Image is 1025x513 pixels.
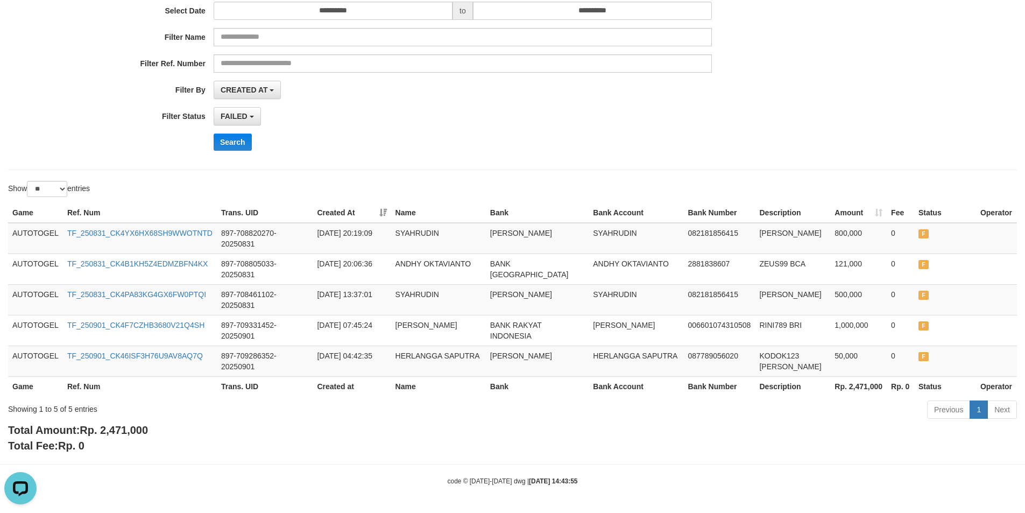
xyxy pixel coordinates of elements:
th: Ref. Num [63,376,217,396]
th: Fee [887,203,914,223]
td: [PERSON_NAME] [486,223,589,254]
td: HERLANGGA SAPUTRA [589,346,683,376]
td: 897-708820270-20250831 [217,223,313,254]
span: to [453,2,473,20]
th: Created At: activate to sort column ascending [313,203,391,223]
td: 2881838607 [684,254,755,284]
th: Rp. 2,471,000 [830,376,887,396]
td: HERLANGGA SAPUTRA [391,346,486,376]
a: 1 [970,400,988,419]
td: 087789056020 [684,346,755,376]
td: 082181856415 [684,223,755,254]
button: Search [214,133,252,151]
td: 897-708461102-20250831 [217,284,313,315]
th: Rp. 0 [887,376,914,396]
a: TF_250831_CK4YX6HX68SH9WWOTNTD [67,229,213,237]
td: 0 [887,284,914,315]
th: Bank [486,376,589,396]
td: KODOK123 [PERSON_NAME] [755,346,830,376]
a: TF_250831_CK4PA83KG4GX6FW0PTQI [67,290,206,299]
td: SYAHRUDIN [391,284,486,315]
b: Total Amount: [8,424,148,436]
th: Game [8,376,63,396]
small: code © [DATE]-[DATE] dwg | [448,477,578,485]
td: ANDHY OKTAVIANTO [589,254,683,284]
th: Bank Account [589,376,683,396]
th: Game [8,203,63,223]
span: FAILED [918,321,929,331]
th: Status [914,203,976,223]
select: Showentries [27,181,67,197]
span: FAILED [918,260,929,269]
th: Status [914,376,976,396]
td: [PERSON_NAME] [755,223,830,254]
td: 082181856415 [684,284,755,315]
th: Operator [976,203,1017,223]
td: BANK RAKYAT INDONESIA [486,315,589,346]
td: AUTOTOGEL [8,315,63,346]
th: Bank [486,203,589,223]
td: 897-709331452-20250901 [217,315,313,346]
button: FAILED [214,107,261,125]
th: Name [391,203,486,223]
td: 0 [887,223,914,254]
th: Bank Account [589,203,683,223]
td: AUTOTOGEL [8,284,63,315]
td: AUTOTOGEL [8,346,63,376]
td: 0 [887,315,914,346]
td: ZEUS99 BCA [755,254,830,284]
a: Previous [927,400,970,419]
label: Show entries [8,181,90,197]
button: Open LiveChat chat widget [4,4,37,37]
td: 0 [887,346,914,376]
a: Next [987,400,1017,419]
th: Amount: activate to sort column ascending [830,203,887,223]
span: FAILED [918,291,929,300]
th: Description [755,376,830,396]
td: SYAHRUDIN [589,284,683,315]
td: 121,000 [830,254,887,284]
td: 1,000,000 [830,315,887,346]
a: TF_250901_CK46ISF3H76U9AV8AQ7Q [67,352,203,360]
td: SYAHRUDIN [391,223,486,254]
td: [PERSON_NAME] [486,284,589,315]
strong: [DATE] 14:43:55 [529,477,577,485]
td: SYAHRUDIN [589,223,683,254]
td: RINI789 BRI [755,315,830,346]
td: [DATE] 20:06:36 [313,254,391,284]
td: [PERSON_NAME] [486,346,589,376]
td: [DATE] 13:37:01 [313,284,391,315]
div: Showing 1 to 5 of 5 entries [8,399,419,414]
td: 0 [887,254,914,284]
th: Operator [976,376,1017,396]
td: [DATE] 04:42:35 [313,346,391,376]
td: AUTOTOGEL [8,254,63,284]
td: BANK [GEOGRAPHIC_DATA] [486,254,589,284]
th: Name [391,376,486,396]
th: Bank Number [684,203,755,223]
td: 50,000 [830,346,887,376]
span: CREATED AT [221,86,268,94]
td: [PERSON_NAME] [391,315,486,346]
td: 897-709286352-20250901 [217,346,313,376]
td: [PERSON_NAME] [589,315,683,346]
span: FAILED [918,229,929,238]
td: 800,000 [830,223,887,254]
a: TF_250901_CK4F7CZHB3680V21Q4SH [67,321,204,329]
td: [DATE] 20:19:09 [313,223,391,254]
td: 897-708805033-20250831 [217,254,313,284]
td: 006601074310508 [684,315,755,346]
td: 500,000 [830,284,887,315]
th: Description [755,203,830,223]
td: ANDHY OKTAVIANTO [391,254,486,284]
b: Total Fee: [8,440,84,452]
th: Bank Number [684,376,755,396]
a: TF_250831_CK4B1KH5Z4EDMZBFN4KX [67,259,208,268]
button: CREATED AT [214,81,281,99]
td: AUTOTOGEL [8,223,63,254]
th: Trans. UID [217,376,313,396]
th: Ref. Num [63,203,217,223]
td: [PERSON_NAME] [755,284,830,315]
th: Created at [313,376,391,396]
td: [DATE] 07:45:24 [313,315,391,346]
